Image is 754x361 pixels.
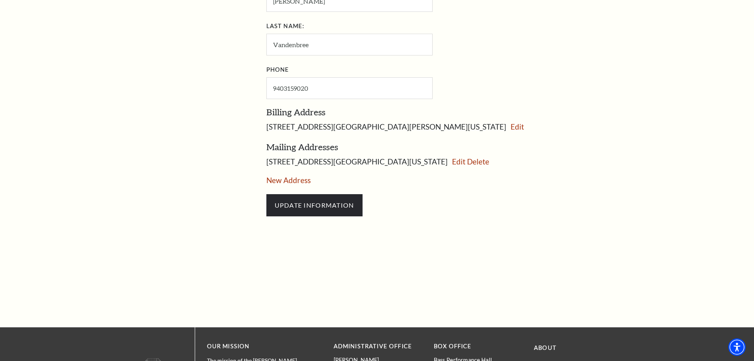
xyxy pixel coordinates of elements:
p: OUR MISSION [207,342,306,351]
span: [STREET_ADDRESS][GEOGRAPHIC_DATA][PERSON_NAME][US_STATE] [266,122,506,131]
a: New Address [266,176,311,185]
input: Phone [266,77,433,99]
p: BOX OFFICE [434,342,522,351]
p: Administrative Office [334,342,422,351]
label: Phone [266,65,289,75]
input: Last Name: [266,34,433,55]
h3: Billing Address [266,107,617,117]
div: Accessibility Menu [728,338,746,356]
a: Delete [467,157,489,166]
h3: Mailing Addresses [266,142,617,152]
a: Edit [452,157,465,166]
input: Button [266,194,363,216]
span: [STREET_ADDRESS][GEOGRAPHIC_DATA][US_STATE] [266,157,448,166]
a: Edit [511,122,524,131]
a: About [534,344,556,351]
label: Last Name: [266,21,305,31]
